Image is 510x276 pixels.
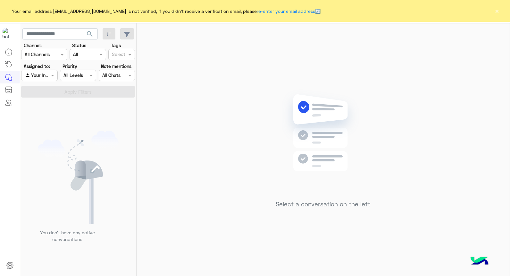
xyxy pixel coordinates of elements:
div: Select [111,51,125,59]
button: Apply Filters [21,86,135,98]
label: Tags [111,42,121,49]
label: Priority [63,63,77,70]
span: Your email address [EMAIL_ADDRESS][DOMAIN_NAME] is not verified, if you didn't receive a verifica... [12,8,321,14]
img: empty users [38,131,119,224]
label: Assigned to: [24,63,50,70]
button: × [494,8,500,14]
img: hulul-logo.png [468,250,491,273]
button: search [82,28,98,42]
span: search [86,30,94,38]
a: re-enter your email address [257,8,315,14]
h5: Select a conversation on the left [276,201,371,208]
label: Status [72,42,86,49]
img: 1403182699927242 [3,28,14,39]
label: Note mentions [101,63,131,70]
p: You don’t have any active conversations [35,229,100,243]
label: Channel: [24,42,42,49]
img: no messages [277,89,370,196]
